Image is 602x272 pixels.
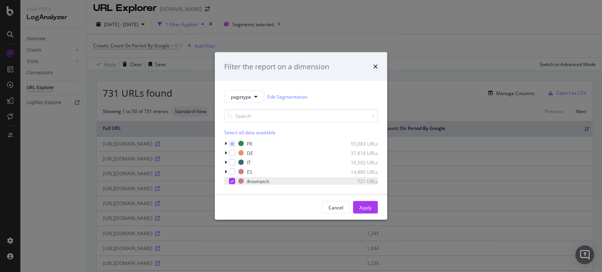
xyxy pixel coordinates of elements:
[247,168,252,175] div: ES
[224,129,378,136] div: Select all data available
[339,178,378,184] div: 721 URLs
[267,92,307,101] a: Edit Segmentation
[339,159,378,166] div: 16,592 URLs
[575,245,594,264] div: Open Intercom Messenger
[215,52,387,220] div: modal
[247,178,269,184] div: #nomatch
[373,61,378,72] div: times
[247,159,251,166] div: IT
[339,140,378,147] div: 55,083 URLs
[339,150,378,156] div: 37,818 URLs
[328,204,343,211] div: Cancel
[247,150,253,156] div: DE
[322,201,350,214] button: Cancel
[353,201,378,214] button: Apply
[231,93,251,100] span: pagetype
[224,109,378,123] input: Search
[224,90,264,103] button: pagetype
[339,168,378,175] div: 14,880 URLs
[224,61,329,72] div: Filter the report on a dimension
[247,140,252,147] div: FR
[359,204,372,211] div: Apply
